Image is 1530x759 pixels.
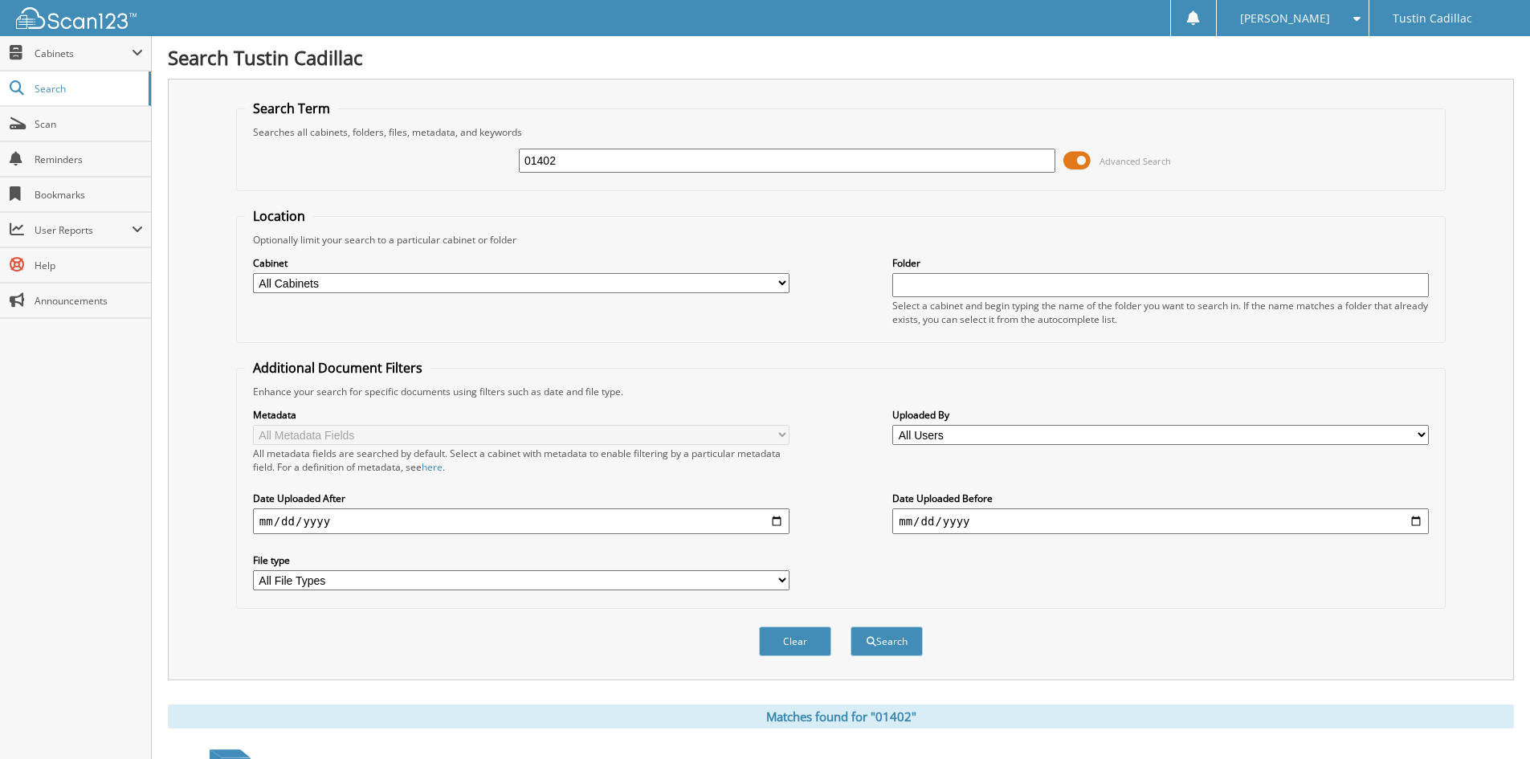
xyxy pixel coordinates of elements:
[245,385,1437,398] div: Enhance your search for specific documents using filters such as date and file type.
[35,47,132,60] span: Cabinets
[168,44,1514,71] h1: Search Tustin Cadillac
[35,259,143,272] span: Help
[245,125,1437,139] div: Searches all cabinets, folders, files, metadata, and keywords
[253,256,789,270] label: Cabinet
[892,299,1429,326] div: Select a cabinet and begin typing the name of the folder you want to search in. If the name match...
[253,408,789,422] label: Metadata
[851,626,923,656] button: Search
[245,100,338,117] legend: Search Term
[892,508,1429,534] input: end
[16,7,137,29] img: scan123-logo-white.svg
[1240,14,1330,23] span: [PERSON_NAME]
[245,359,430,377] legend: Additional Document Filters
[35,117,143,131] span: Scan
[253,553,789,567] label: File type
[35,153,143,166] span: Reminders
[422,460,443,474] a: here
[245,207,313,225] legend: Location
[1100,155,1171,167] span: Advanced Search
[759,626,831,656] button: Clear
[35,82,141,96] span: Search
[892,408,1429,422] label: Uploaded By
[253,492,789,505] label: Date Uploaded After
[168,704,1514,728] div: Matches found for "01402"
[1393,14,1472,23] span: Tustin Cadillac
[245,233,1437,247] div: Optionally limit your search to a particular cabinet or folder
[35,223,132,237] span: User Reports
[253,447,789,474] div: All metadata fields are searched by default. Select a cabinet with metadata to enable filtering b...
[35,188,143,202] span: Bookmarks
[253,508,789,534] input: start
[892,256,1429,270] label: Folder
[892,492,1429,505] label: Date Uploaded Before
[35,294,143,308] span: Announcements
